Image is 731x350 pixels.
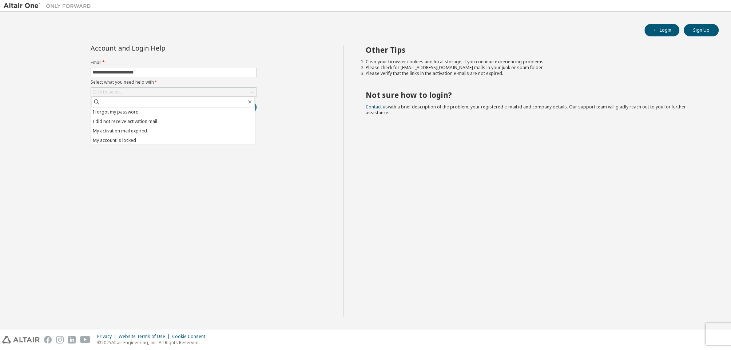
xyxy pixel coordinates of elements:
span: with a brief description of the problem, your registered e-mail id and company details. Our suppo... [366,104,686,116]
div: Click to select [92,89,121,95]
img: linkedin.svg [68,336,76,343]
h2: Other Tips [366,45,706,55]
img: Altair One [4,2,95,9]
div: Click to select [91,88,256,96]
li: I forgot my password [91,107,255,117]
div: Cookie Consent [172,334,210,339]
button: Login [644,24,679,36]
p: © 2025 Altair Engineering, Inc. All Rights Reserved. [97,339,210,346]
li: Please check for [EMAIL_ADDRESS][DOMAIN_NAME] mails in your junk or spam folder. [366,65,706,71]
li: Please verify that the links in the activation e-mails are not expired. [366,71,706,76]
img: altair_logo.svg [2,336,40,343]
a: Contact us [366,104,388,110]
div: Privacy [97,334,119,339]
img: facebook.svg [44,336,52,343]
img: instagram.svg [56,336,64,343]
h2: Not sure how to login? [366,90,706,100]
img: youtube.svg [80,336,91,343]
div: Account and Login Help [91,45,223,51]
label: Select what you need help with [91,79,257,85]
button: Sign Up [684,24,719,36]
label: Email [91,60,257,65]
li: Clear your browser cookies and local storage, if you continue experiencing problems. [366,59,706,65]
div: Website Terms of Use [119,334,172,339]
